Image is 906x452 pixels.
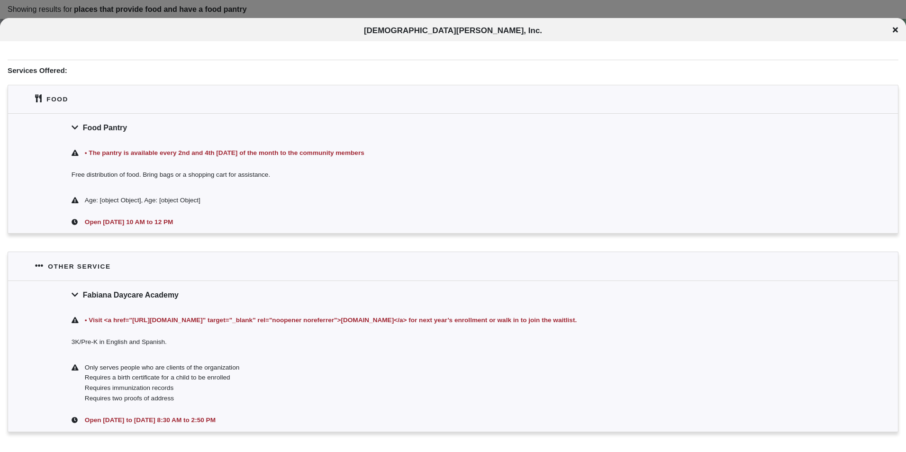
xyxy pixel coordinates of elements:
div: • The pantry is available every 2nd and 4th [DATE] of the month to the community members [83,148,834,158]
div: Food [46,94,68,104]
div: Only serves people who are clients of the organization [85,362,834,373]
span: [DEMOGRAPHIC_DATA][PERSON_NAME], Inc. [364,26,542,35]
div: Free distribution of food. Bring bags or a shopping cart for assistance. [8,164,898,189]
div: Open [DATE] 10 AM to 12 PM [83,217,834,227]
div: Open [DATE] to [DATE] 8:30 AM to 2:50 PM [83,415,834,425]
div: • Visit <a href="[URL][DOMAIN_NAME]" target="_blank" rel="noopener noreferrer">[DOMAIN_NAME]</a> ... [83,315,834,325]
div: Fabiana Daycare Academy [8,280,898,309]
div: Requires a birth certificate for a child to be enrolled [85,372,834,383]
div: Requires immunization records [85,383,834,393]
div: Food Pantry [8,113,898,142]
h1: Services Offered: [8,60,898,76]
div: Other service [48,262,110,271]
div: Age: [object Object], Age: [object Object] [85,195,834,206]
div: Requires two proofs of address [85,393,834,404]
div: 3K/Pre-K in English and Spanish. [8,331,898,356]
